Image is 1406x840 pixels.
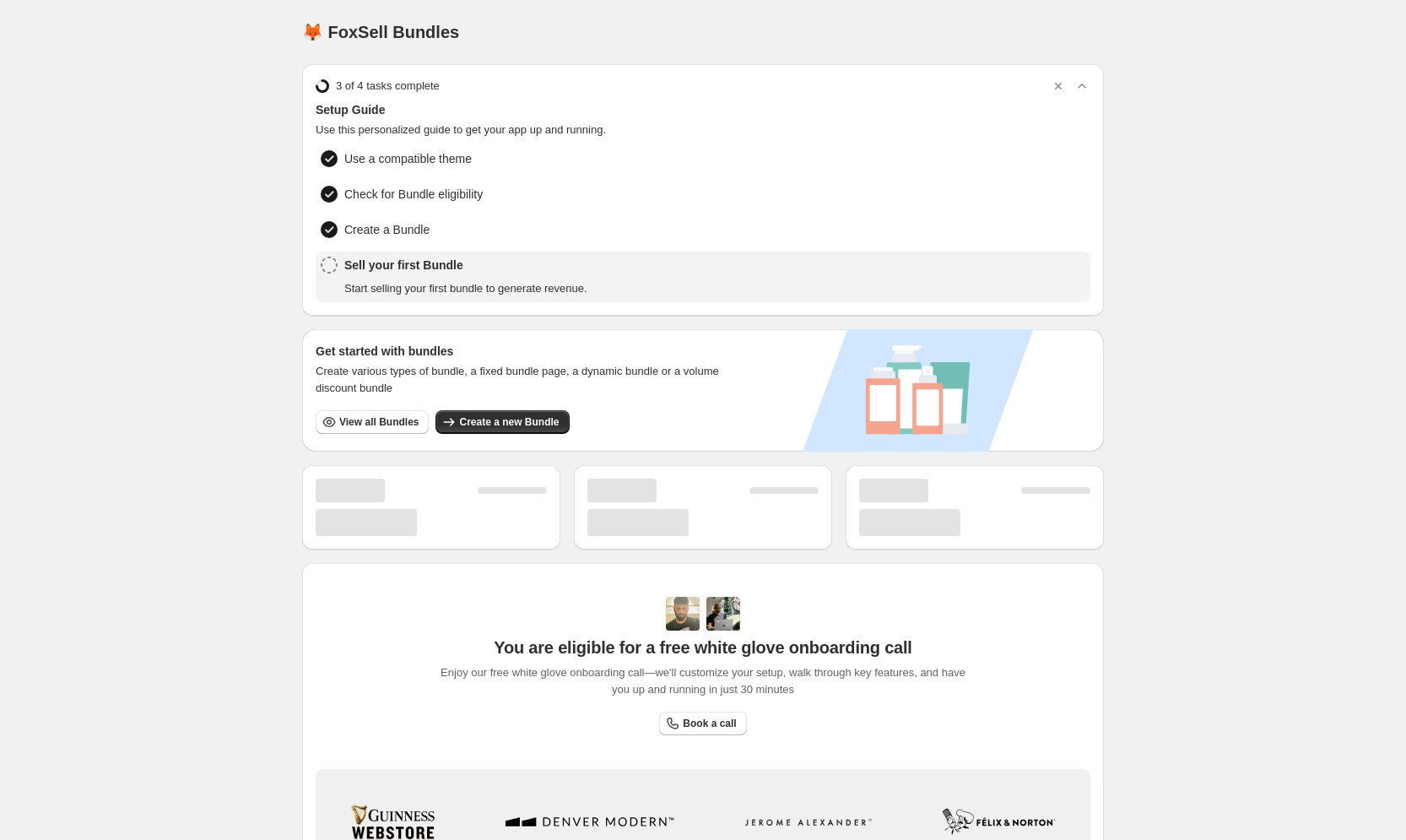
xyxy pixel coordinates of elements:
span: 3 of 4 tasks complete [336,78,440,95]
button: Create a new Bundle [435,410,569,434]
img: Prakhar [706,597,740,631]
img: Adi [666,597,700,631]
span: Create a Bundle [344,221,430,238]
h3: Get started with bundles [316,343,735,360]
button: View all Bundles [316,410,429,434]
span: View all Bundles [339,415,419,429]
span: Sell your first Bundle [344,257,587,274]
span: Book a call [683,717,736,730]
span: Enjoy our free white glove onboarding call—we'll customize your setup, walk through key features,... [432,664,975,698]
span: Use this personalized guide to get your app up and running. [316,122,1090,138]
span: Use a compatible theme [344,150,472,167]
a: Book a call [659,712,746,735]
span: Start selling your first bundle to generate revenue. [344,280,587,297]
span: Create a new Bundle [459,415,559,429]
span: Check for Bundle eligibility [344,186,483,203]
h1: 🦊 FoxSell Bundles [302,22,459,42]
span: Setup Guide [316,101,1090,118]
span: You are eligible for a free white glove onboarding call [494,637,911,658]
span: Create various types of bundle, a fixed bundle page, a dynamic bundle or a volume discount bundle [316,363,735,397]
